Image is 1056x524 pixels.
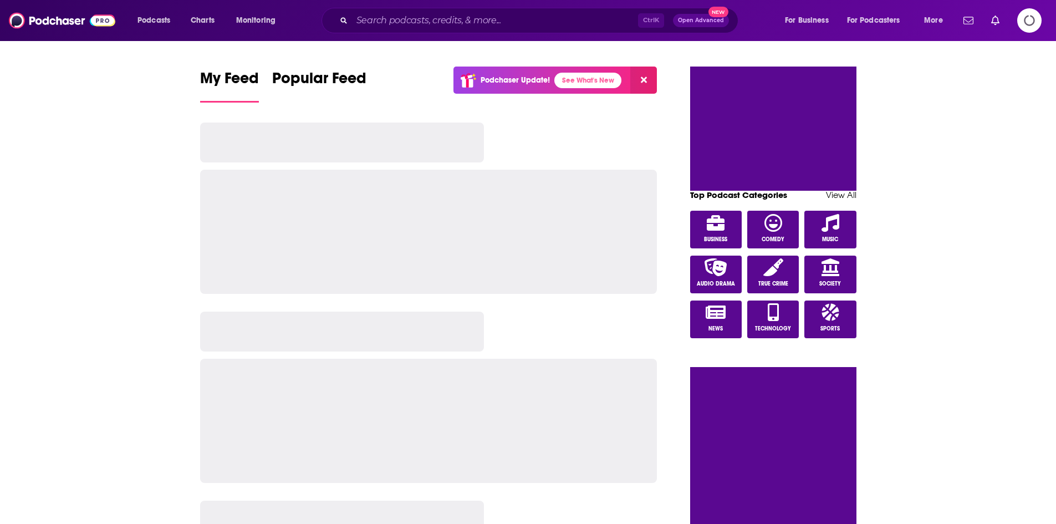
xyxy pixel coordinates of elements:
[819,281,841,287] span: Society
[840,12,916,29] button: open menu
[785,13,829,28] span: For Business
[183,12,221,29] a: Charts
[762,236,784,243] span: Comedy
[690,301,742,338] a: News
[554,73,621,88] a: See What's New
[747,256,799,293] a: True Crime
[272,69,366,103] a: Popular Feed
[708,325,723,332] span: News
[481,75,550,85] p: Podchaser Update!
[697,281,735,287] span: Audio Drama
[130,12,185,29] button: open menu
[228,12,290,29] button: open menu
[708,7,728,17] span: New
[924,13,943,28] span: More
[987,11,1004,30] a: Show notifications dropdown
[822,236,838,243] span: Music
[200,69,259,94] span: My Feed
[352,12,638,29] input: Search podcasts, credits, & more...
[804,211,856,248] a: Music
[820,325,840,332] span: Sports
[200,69,259,103] a: My Feed
[690,211,742,248] a: Business
[638,13,664,28] span: Ctrl K
[804,256,856,293] a: Society
[272,69,366,94] span: Popular Feed
[847,13,900,28] span: For Podcasters
[690,190,787,200] a: Top Podcast Categories
[826,190,856,200] a: View All
[747,211,799,248] a: Comedy
[1017,8,1042,33] span: Logging in
[758,281,788,287] span: True Crime
[959,11,978,30] a: Show notifications dropdown
[673,14,729,27] button: Open AdvancedNew
[9,10,115,31] img: Podchaser - Follow, Share and Rate Podcasts
[916,12,957,29] button: open menu
[678,18,724,23] span: Open Advanced
[191,13,215,28] span: Charts
[747,301,799,338] a: Technology
[777,12,843,29] button: open menu
[804,301,856,338] a: Sports
[690,256,742,293] a: Audio Drama
[236,13,276,28] span: Monitoring
[704,236,727,243] span: Business
[755,325,791,332] span: Technology
[332,8,749,33] div: Search podcasts, credits, & more...
[137,13,170,28] span: Podcasts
